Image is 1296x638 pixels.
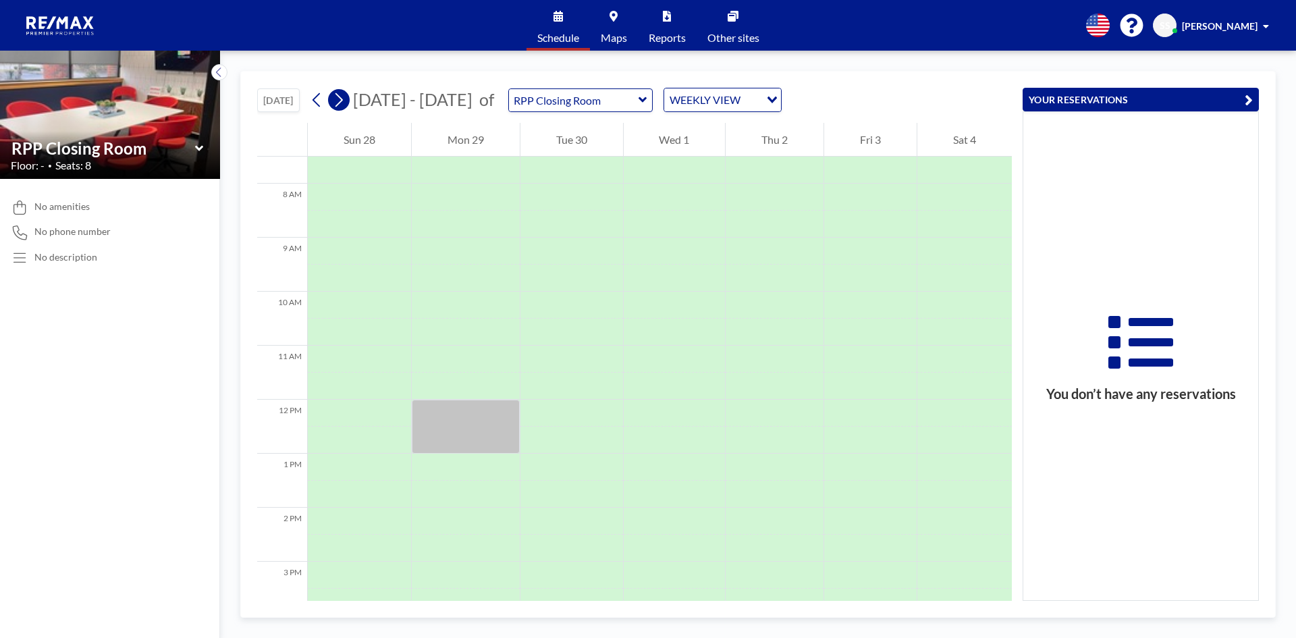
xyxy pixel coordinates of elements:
div: Tue 30 [520,123,623,157]
span: of [479,89,494,110]
span: [DATE] - [DATE] [353,89,473,109]
div: Search for option [664,88,781,111]
div: 11 AM [257,346,307,400]
div: 3 PM [257,562,307,616]
input: Search for option [745,91,759,109]
span: Floor: - [11,159,45,172]
button: [DATE] [257,88,300,112]
div: Sun 28 [308,123,411,157]
img: organization-logo [22,12,100,39]
div: Wed 1 [624,123,726,157]
span: SS [1160,20,1170,32]
div: 10 AM [257,292,307,346]
div: 2 PM [257,508,307,562]
div: 7 AM [257,130,307,184]
input: RPP Closing Room [509,89,639,111]
div: 12 PM [257,400,307,454]
div: Mon 29 [412,123,520,157]
span: No phone number [34,225,111,238]
span: WEEKLY VIEW [667,91,743,109]
span: Schedule [537,32,579,43]
span: • [48,161,52,170]
span: Maps [601,32,627,43]
h3: You don’t have any reservations [1023,386,1258,402]
button: YOUR RESERVATIONS [1023,88,1259,111]
div: Sat 4 [917,123,1012,157]
div: 9 AM [257,238,307,292]
div: No description [34,251,97,263]
div: Fri 3 [824,123,917,157]
div: Thu 2 [726,123,823,157]
span: Seats: 8 [55,159,91,172]
span: Reports [649,32,686,43]
span: [PERSON_NAME] [1182,20,1258,32]
span: No amenities [34,201,90,213]
div: 1 PM [257,454,307,508]
input: RPP Closing Room [11,138,195,158]
span: Other sites [707,32,759,43]
div: 8 AM [257,184,307,238]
